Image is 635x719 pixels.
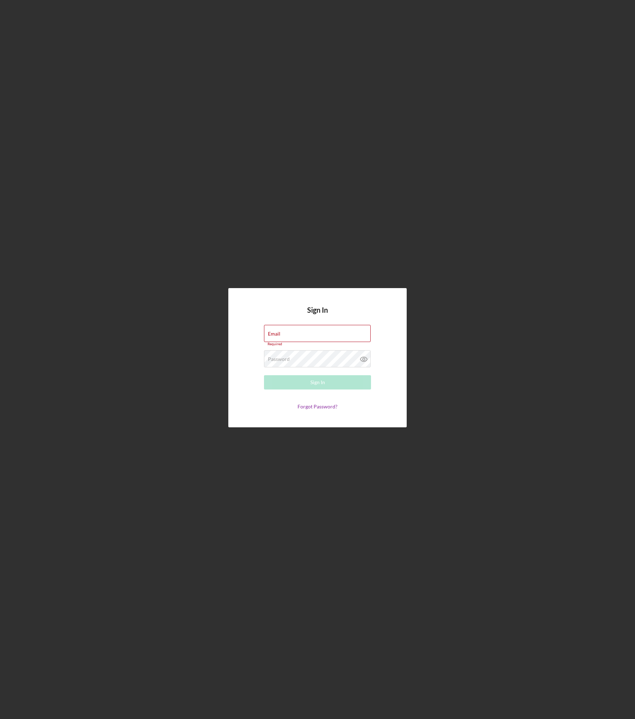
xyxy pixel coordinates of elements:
[268,356,290,362] label: Password
[264,342,371,346] div: Required
[298,403,337,409] a: Forgot Password?
[310,375,325,389] div: Sign In
[307,306,328,325] h4: Sign In
[268,331,280,337] label: Email
[264,375,371,389] button: Sign In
